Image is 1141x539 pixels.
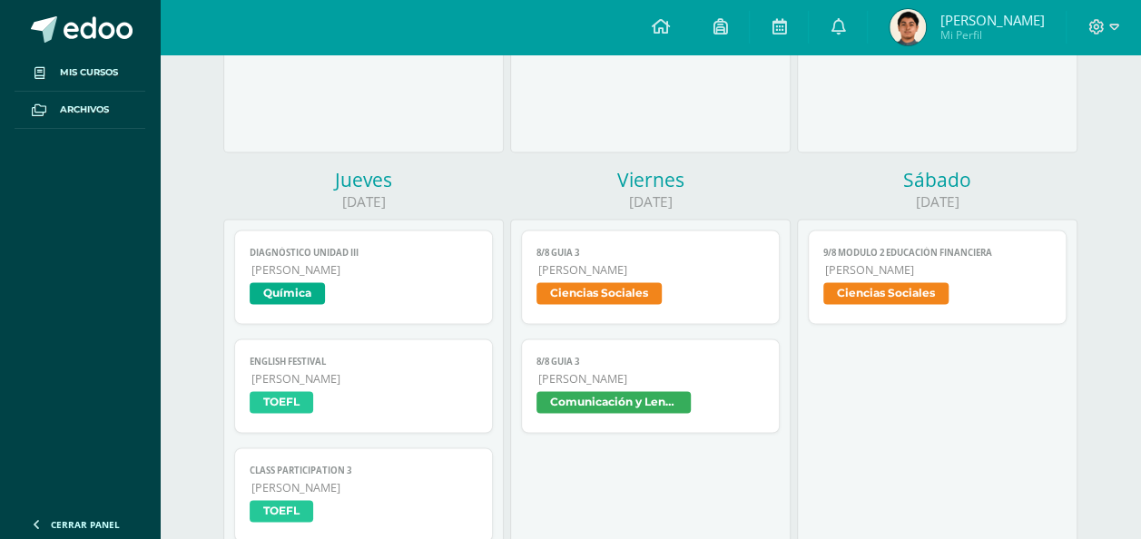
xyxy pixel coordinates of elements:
[823,247,1051,259] span: 9/8 Modulo 2 Educación Financiera
[250,356,477,367] span: English Festival
[797,192,1077,211] div: [DATE]
[250,465,477,476] span: Class participation 3
[250,247,477,259] span: Diagnóstico Unidad III
[251,480,477,495] span: [PERSON_NAME]
[939,11,1044,29] span: [PERSON_NAME]
[60,65,118,80] span: Mis cursos
[234,230,493,324] a: Diagnóstico Unidad III[PERSON_NAME]Química
[250,500,313,522] span: TOEFL
[510,167,791,192] div: Viernes
[51,518,120,531] span: Cerrar panel
[250,282,325,304] span: Química
[250,391,313,413] span: TOEFL
[521,338,780,433] a: 8/8 Guia 3[PERSON_NAME]Comunicación y Lenguaje
[536,391,691,413] span: Comunicación y Lenguaje
[808,230,1067,324] a: 9/8 Modulo 2 Educación Financiera[PERSON_NAME]Ciencias Sociales
[536,356,764,367] span: 8/8 Guia 3
[939,27,1044,43] span: Mi Perfil
[538,371,764,387] span: [PERSON_NAME]
[797,167,1077,192] div: Sábado
[251,371,477,387] span: [PERSON_NAME]
[510,192,791,211] div: [DATE]
[521,230,780,324] a: 8/8 Guia 3[PERSON_NAME]Ciencias Sociales
[223,192,504,211] div: [DATE]
[890,9,926,45] img: d5477ca1a3f189a885c1b57d1d09bc4b.png
[251,262,477,278] span: [PERSON_NAME]
[536,282,662,304] span: Ciencias Sociales
[234,338,493,433] a: English Festival[PERSON_NAME]TOEFL
[60,103,109,117] span: Archivos
[223,167,504,192] div: Jueves
[823,282,949,304] span: Ciencias Sociales
[15,92,145,129] a: Archivos
[825,262,1051,278] span: [PERSON_NAME]
[536,247,764,259] span: 8/8 Guia 3
[15,54,145,92] a: Mis cursos
[538,262,764,278] span: [PERSON_NAME]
